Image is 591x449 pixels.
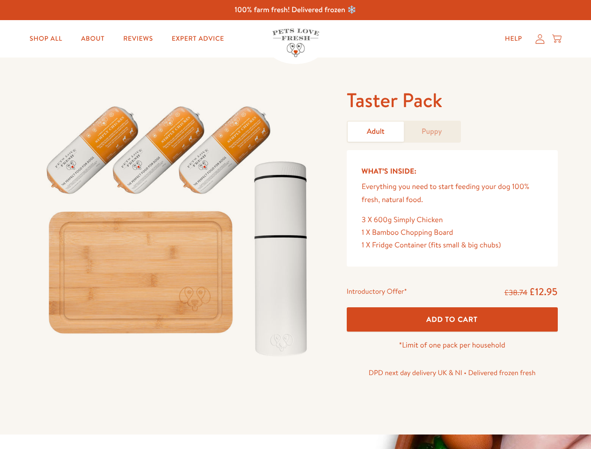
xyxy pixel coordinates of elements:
h1: Taster Pack [347,87,558,113]
p: *Limit of one pack per household [347,339,558,352]
div: 1 X Fridge Container (fits small & big chubs) [362,239,543,252]
s: £38.74 [504,288,527,298]
a: Shop All [22,29,70,48]
span: Add To Cart [426,314,478,324]
p: DPD next day delivery UK & NI • Delivered frozen fresh [347,367,558,379]
button: Add To Cart [347,307,558,332]
div: Introductory Offer* [347,285,407,299]
a: About [73,29,112,48]
a: Help [497,29,530,48]
p: Everything you need to start feeding your dog 100% fresh, natural food. [362,181,543,206]
a: Adult [348,122,404,142]
span: £12.95 [529,285,558,298]
div: 3 X 600g Simply Chicken [362,214,543,226]
span: 1 X Bamboo Chopping Board [362,227,453,238]
a: Reviews [116,29,160,48]
img: Taster Pack - Adult [34,87,324,366]
a: Expert Advice [164,29,232,48]
h5: What’s Inside: [362,165,543,177]
img: Pets Love Fresh [272,29,319,57]
a: Puppy [404,122,460,142]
